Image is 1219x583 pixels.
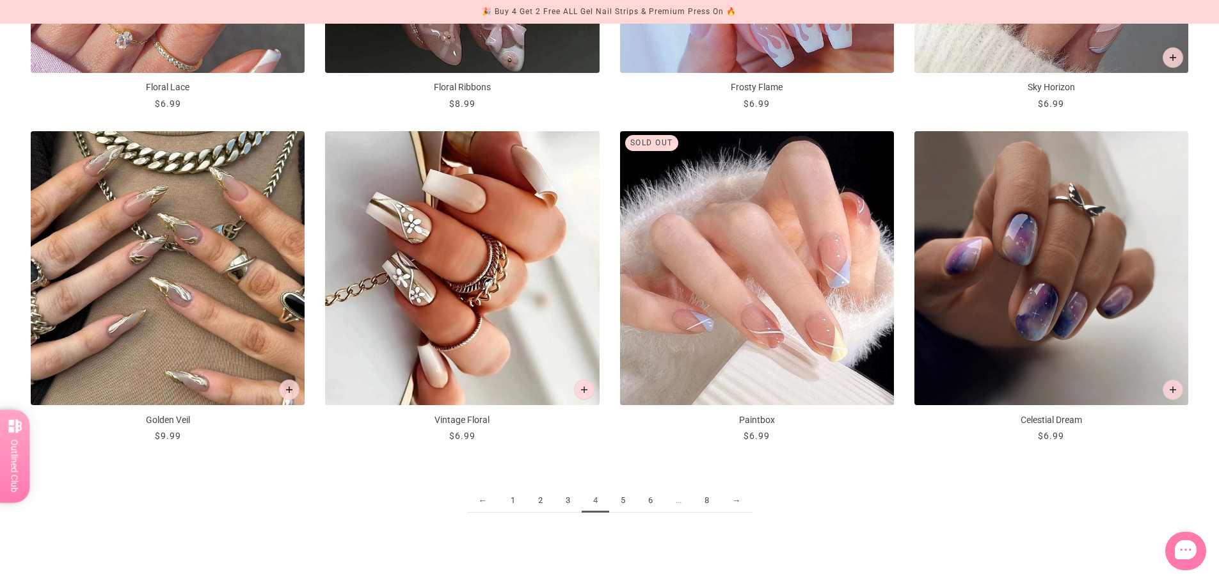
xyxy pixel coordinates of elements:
p: Celestial Dream [914,413,1188,427]
a: 1 [499,489,527,513]
a: 8 [693,489,721,513]
span: $6.99 [744,431,770,441]
a: Golden Veil [31,131,305,443]
span: ... [664,489,693,513]
button: Add to cart [279,379,299,400]
a: → [721,489,753,513]
span: 4 [582,489,609,513]
span: $6.99 [1038,431,1064,441]
a: Paintbox [620,131,894,443]
span: $6.99 [744,99,770,109]
p: Sky Horizon [914,81,1188,94]
div: Sold out [625,135,678,151]
span: $6.99 [1038,99,1064,109]
a: 6 [637,489,664,513]
a: 2 [527,489,554,513]
button: Add to cart [574,379,594,400]
p: Vintage Floral [325,413,599,427]
p: Floral Lace [31,81,305,94]
a: Celestial Dream [914,131,1188,443]
div: 🎉 Buy 4 Get 2 Free ALL Gel Nail Strips & Premium Press On 🔥 [482,5,737,19]
p: Paintbox [620,413,894,427]
a: 3 [554,489,582,513]
a: 5 [609,489,637,513]
a: Vintage Floral [325,131,599,443]
span: $6.99 [449,431,475,441]
p: Floral Ribbons [325,81,599,94]
span: $8.99 [449,99,475,109]
p: Frosty Flame [620,81,894,94]
span: $9.99 [155,431,181,441]
p: Golden Veil [31,413,305,427]
button: Add to cart [1163,379,1183,400]
a: ← [467,489,499,513]
span: $6.99 [155,99,181,109]
button: Add to cart [1163,47,1183,68]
